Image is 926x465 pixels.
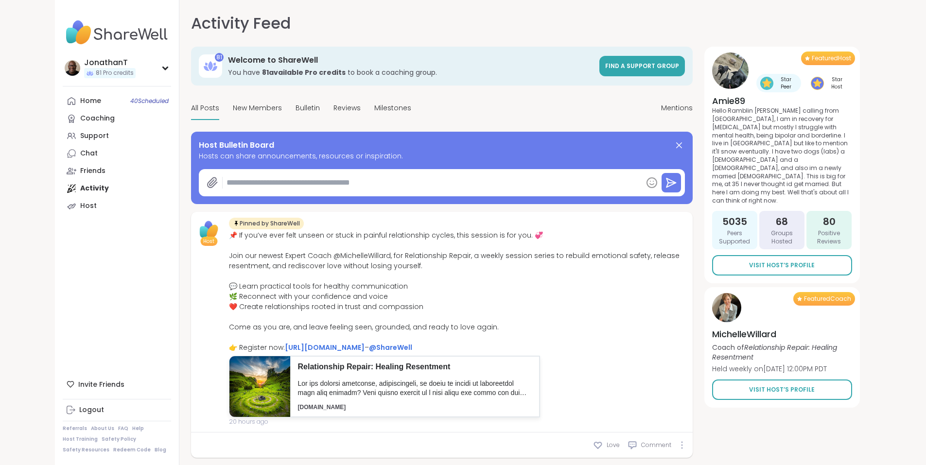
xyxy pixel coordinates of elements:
p: Coach of [712,343,852,362]
div: Home [80,96,101,106]
div: Friends [80,166,105,176]
span: 20 hours ago [229,417,687,426]
span: Milestones [374,103,411,113]
a: Home40Scheduled [63,92,171,110]
span: 5035 [722,215,747,228]
img: Star Host [811,77,824,90]
span: Comment [641,441,671,449]
a: Safety Resources [63,447,109,453]
span: Find a support group [605,62,679,70]
a: [URL][DOMAIN_NAME] [285,343,365,352]
a: Help [132,425,144,432]
h3: Welcome to ShareWell [228,55,594,66]
p: Held weekly on [DATE] 12:00PM PDT [712,364,852,374]
a: Host [63,197,171,215]
p: Lor ips dolorsi ametconse, adipiscingeli, se doeiu te incidi ut laboreetdol magn aliq enimadm? Ve... [298,379,532,398]
span: Star Peer [775,76,797,90]
a: Referrals [63,425,87,432]
img: Amie89 [712,52,749,89]
span: Visit Host’s Profile [749,261,815,270]
p: Relationship Repair: Healing Resentment [298,362,532,372]
b: 81 available Pro credit s [262,68,346,77]
p: Hello Ramblin [PERSON_NAME] calling from [GEOGRAPHIC_DATA], I am in recovery for [MEDICAL_DATA] b... [712,107,852,205]
span: Groups Hosted [763,229,801,246]
div: 81 [215,53,224,62]
a: Coaching [63,110,171,127]
span: 81 Pro credits [96,69,134,77]
div: 📌 If you’ve ever felt unseen or stuck in painful relationship cycles, this session is for you. 💞 ... [229,230,687,353]
span: Host [203,238,214,245]
a: FAQ [118,425,128,432]
span: Featured Coach [804,295,851,303]
a: Support [63,127,171,145]
span: 80 [823,215,836,228]
div: Pinned by ShareWell [229,218,304,229]
img: d415947c-e55b-40d6-8979-560bc2ea702f [229,356,290,417]
img: Star Peer [760,77,773,90]
a: Host Training [63,436,98,443]
span: Positive Reviews [810,229,848,246]
div: Coaching [80,114,115,123]
div: Host [80,201,97,211]
a: About Us [91,425,114,432]
h4: MichelleWillard [712,328,852,340]
span: Mentions [661,103,693,113]
a: Blog [155,447,166,453]
span: Host Bulletin Board [199,139,274,151]
span: 40 Scheduled [130,97,169,105]
a: Visit Host’s Profile [712,255,852,276]
span: Peers Supported [716,229,753,246]
span: Reviews [333,103,361,113]
p: [DOMAIN_NAME] [298,403,532,412]
div: Chat [80,149,98,158]
img: JonathanT [65,60,80,76]
div: Invite Friends [63,376,171,393]
div: Logout [79,405,104,415]
a: Chat [63,145,171,162]
h3: You have to book a coaching group. [228,68,594,77]
span: Bulletin [296,103,320,113]
a: Visit Host’s Profile [712,379,852,400]
span: 68 [776,215,788,228]
img: ShareWell Nav Logo [63,16,171,50]
img: MichelleWillard [712,293,741,322]
span: New Members [233,103,282,113]
div: Support [80,131,109,141]
span: Visit Host’s Profile [749,385,815,394]
a: Relationship Repair: Healing ResentmentLor ips dolorsi ametconse, adipiscingeli, se doeiu te inci... [229,356,540,417]
a: @ShareWell [369,343,412,352]
div: JonathanT [84,57,136,68]
span: Love [607,441,620,449]
span: Star Host [826,76,848,90]
a: Safety Policy [102,436,136,443]
a: Logout [63,401,171,419]
i: Relationship Repair: Healing Resentment [712,343,837,362]
span: All Posts [191,103,219,113]
a: Friends [63,162,171,180]
img: ShareWell [197,218,221,242]
h1: Activity Feed [191,12,291,35]
a: Redeem Code [113,447,151,453]
span: Hosts can share announcements, resources or inspiration. [199,151,685,161]
h4: Amie89 [712,95,852,107]
span: Featured Host [812,54,851,62]
a: Find a support group [599,56,685,76]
